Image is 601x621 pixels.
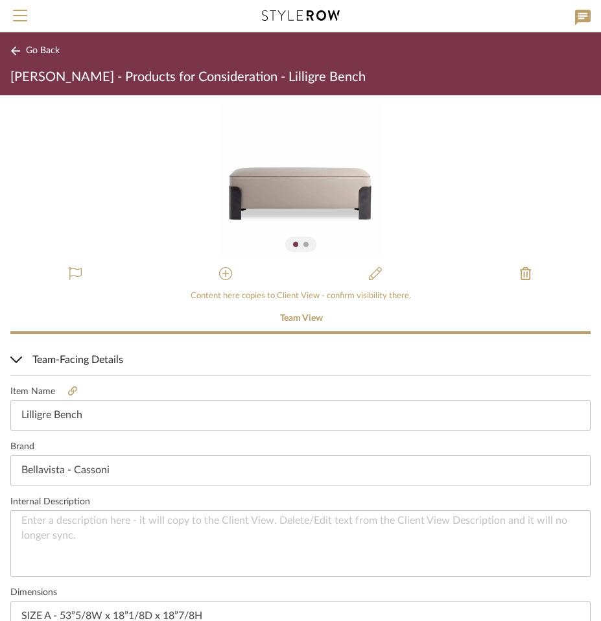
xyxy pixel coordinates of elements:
span: Team View [280,314,323,323]
span: [PERSON_NAME] - Products for Consideration - Lilligre Bench [10,69,366,85]
label: Item Name [10,386,591,397]
div: Content here copies to Client View - confirm visibility there. [10,290,591,303]
input: Enter Brand [10,455,591,486]
label: Dimensions [10,587,591,598]
label: Brand [10,441,591,452]
img: 7abdf83c-9988-4b36-88e2-3b71f46625e7_436x436.jpg [219,95,383,259]
input: Enter Item Name [10,400,591,431]
span: Team-Facing Details [10,352,585,368]
button: Go Back [10,43,64,59]
label: Internal Description [10,497,591,508]
span: Go Back [26,45,60,56]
